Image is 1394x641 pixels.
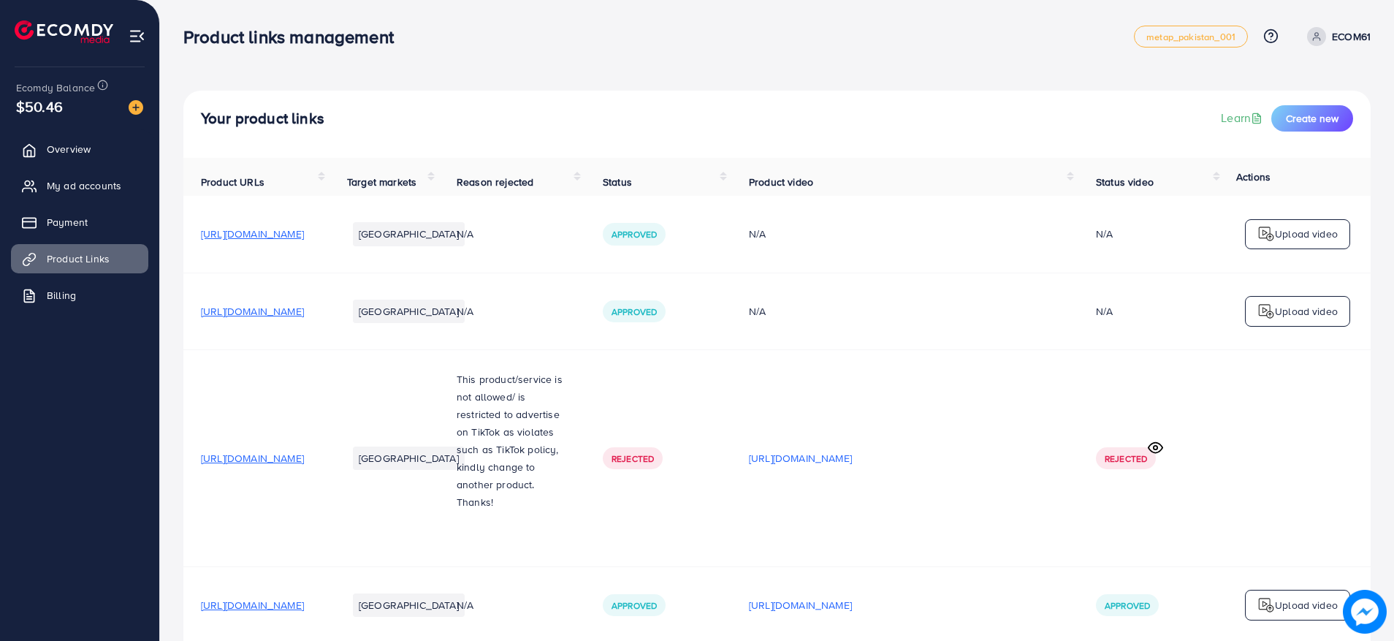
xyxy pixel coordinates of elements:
[1257,225,1275,243] img: logo
[1275,303,1338,320] p: Upload video
[353,593,465,617] li: [GEOGRAPHIC_DATA]
[749,227,1061,241] div: N/A
[1236,170,1271,184] span: Actions
[353,222,465,246] li: [GEOGRAPHIC_DATA]
[749,304,1061,319] div: N/A
[47,142,91,156] span: Overview
[201,451,304,466] span: [URL][DOMAIN_NAME]
[612,452,654,465] span: Rejected
[1096,175,1154,189] span: Status video
[11,208,148,237] a: Payment
[15,20,113,43] img: logo
[1105,599,1150,612] span: Approved
[16,96,63,117] span: $50.46
[201,598,304,612] span: [URL][DOMAIN_NAME]
[11,244,148,273] a: Product Links
[457,175,533,189] span: Reason rejected
[612,306,657,318] span: Approved
[1105,452,1147,465] span: Rejected
[457,598,473,612] span: N/A
[1275,596,1338,614] p: Upload video
[1257,596,1275,614] img: logo
[749,175,813,189] span: Product video
[1301,27,1371,46] a: ECOM61
[1134,26,1248,48] a: metap_pakistan_001
[1257,303,1275,320] img: logo
[603,175,632,189] span: Status
[1096,304,1113,319] div: N/A
[16,80,95,95] span: Ecomdy Balance
[47,215,88,230] span: Payment
[1286,111,1338,126] span: Create new
[1332,28,1371,45] p: ECOM61
[201,110,324,128] h4: Your product links
[47,178,121,193] span: My ad accounts
[749,596,852,614] p: [URL][DOMAIN_NAME]
[457,227,473,241] span: N/A
[1275,225,1338,243] p: Upload video
[183,26,405,48] h3: Product links management
[11,171,148,200] a: My ad accounts
[1146,32,1235,42] span: metap_pakistan_001
[612,228,657,240] span: Approved
[347,175,416,189] span: Target markets
[47,288,76,303] span: Billing
[353,447,465,470] li: [GEOGRAPHIC_DATA]
[201,175,264,189] span: Product URLs
[612,599,657,612] span: Approved
[749,450,852,467] p: [URL][DOMAIN_NAME]
[129,100,143,115] img: image
[1096,227,1113,241] div: N/A
[47,251,110,266] span: Product Links
[11,281,148,310] a: Billing
[129,28,145,45] img: menu
[457,304,473,319] span: N/A
[201,227,304,241] span: [URL][DOMAIN_NAME]
[457,372,563,509] span: This product/service is not allowed/ is restricted to advertise on TikTok as violates such as Tik...
[353,300,465,323] li: [GEOGRAPHIC_DATA]
[11,134,148,164] a: Overview
[1221,110,1265,126] a: Learn
[1271,105,1353,132] button: Create new
[201,304,304,319] span: [URL][DOMAIN_NAME]
[1344,591,1385,632] img: image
